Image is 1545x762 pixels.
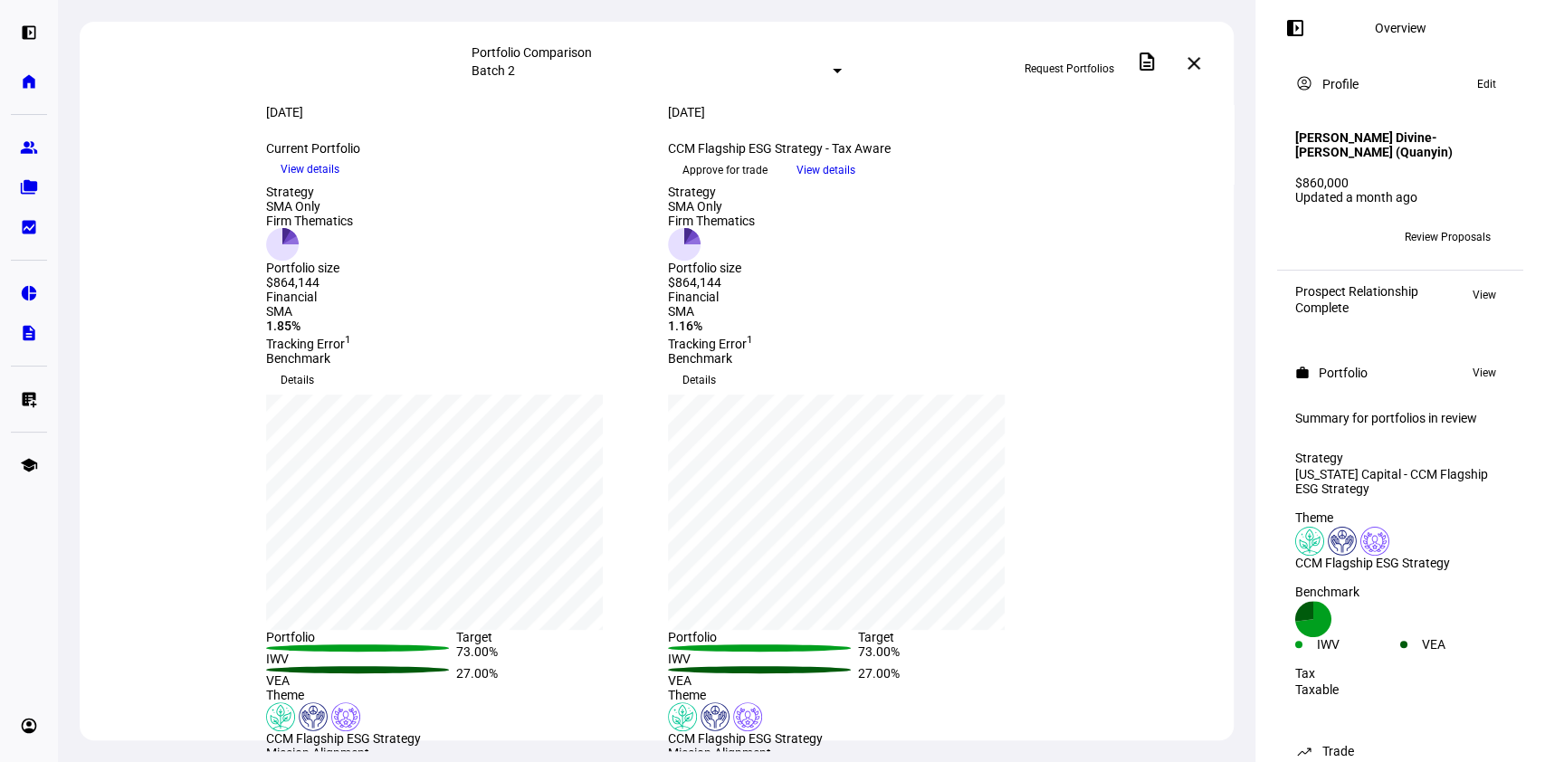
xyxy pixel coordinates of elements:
[1473,284,1496,306] span: View
[456,644,646,666] div: 73.00%
[1295,284,1418,299] div: Prospect Relationship
[1295,740,1505,762] eth-panel-overview-card-header: Trade
[1025,54,1114,83] span: Request Portfolios
[20,72,38,90] eth-mat-symbol: home
[682,366,716,395] span: Details
[1295,467,1505,496] div: [US_STATE] Capital - CCM Flagship ESG Strategy
[668,290,1048,304] div: Financial
[1375,21,1426,35] div: Overview
[266,290,646,304] div: Financial
[1295,74,1313,92] mat-icon: account_circle
[1464,284,1505,306] button: View
[266,746,646,760] div: Mission Alignment
[1322,77,1359,91] div: Profile
[11,169,47,205] a: folder_copy
[11,315,47,351] a: description
[266,351,646,366] div: Benchmark
[472,63,515,78] mat-select-trigger: Batch 2
[1477,73,1496,95] span: Edit
[1295,130,1505,159] h4: [PERSON_NAME] Divine-[PERSON_NAME] (Quanyin)
[668,141,1048,156] div: CCM Flagship ESG Strategy - Tax Aware
[20,456,38,474] eth-mat-symbol: school
[782,157,870,184] button: View details
[668,366,730,395] button: Details
[266,652,456,666] div: IWV
[1295,556,1505,570] div: CCM Flagship ESG Strategy
[266,156,354,183] button: View details
[747,333,753,346] sup: 1
[20,324,38,342] eth-mat-symbol: description
[1330,231,1344,243] span: ZB
[668,395,1005,630] div: chart, 1 series
[1317,637,1400,652] div: IWV
[266,366,329,395] button: Details
[682,156,768,185] span: Approve for trade
[11,63,47,100] a: home
[668,275,755,290] div: $864,144
[281,366,314,395] span: Details
[266,199,353,214] div: SMA Only
[266,673,456,688] div: VEA
[668,261,755,275] div: Portfolio size
[11,129,47,166] a: group
[1295,411,1505,425] div: Summary for portfolios in review
[20,717,38,735] eth-mat-symbol: account_circle
[668,702,697,731] img: climateChange.colored.svg
[1295,300,1418,315] div: Complete
[1136,51,1158,72] mat-icon: description
[668,214,755,228] div: Firm Thematics
[266,337,351,351] span: Tracking Error
[668,319,1048,333] div: 1.16%
[1319,366,1368,380] div: Portfolio
[668,185,755,199] div: Strategy
[266,731,646,746] div: CCM Flagship ESG Strategy
[1390,223,1505,252] button: Review Proposals
[20,218,38,236] eth-mat-symbol: bid_landscape
[266,141,646,156] div: Current Portfolio
[1464,362,1505,384] button: View
[668,337,753,351] span: Tracking Error
[1010,54,1129,83] button: Request Portfolios
[1328,527,1357,556] img: humanRights.colored.svg
[1295,176,1505,190] div: $860,000
[1304,231,1316,243] span: EL
[266,275,353,290] div: $864,144
[266,105,646,119] div: [DATE]
[668,688,1048,702] div: Theme
[266,185,353,199] div: Strategy
[858,644,1048,666] div: 73.00%
[668,731,1048,746] div: CCM Flagship ESG Strategy
[456,630,646,644] div: Target
[299,702,328,731] img: humanRights.colored.svg
[1295,682,1505,697] div: Taxable
[1468,73,1505,95] button: Edit
[1295,742,1313,760] mat-icon: trending_up
[1295,585,1505,599] div: Benchmark
[1284,17,1306,39] mat-icon: left_panel_open
[1295,666,1505,681] div: Tax
[1473,362,1496,384] span: View
[266,630,456,644] div: Portfolio
[345,333,351,346] sup: 1
[668,746,1048,760] div: Mission Alignment
[331,702,360,731] img: corporateEthics.colored.svg
[266,702,295,731] img: climateChange.colored.svg
[1405,223,1491,252] span: Review Proposals
[668,673,858,688] div: VEA
[1295,527,1324,556] img: climateChange.colored.svg
[11,275,47,311] a: pie_chart
[796,157,855,184] span: View details
[701,702,730,731] img: humanRights.colored.svg
[1183,52,1205,74] mat-icon: close
[858,630,1048,644] div: Target
[668,351,1048,366] div: Benchmark
[20,390,38,408] eth-mat-symbol: list_alt_add
[1295,73,1505,95] eth-panel-overview-card-header: Profile
[266,319,646,333] div: 1.85%
[668,105,1048,119] div: [DATE]
[733,702,762,731] img: corporateEthics.colored.svg
[668,156,782,185] button: Approve for trade
[266,214,353,228] div: Firm Thematics
[782,162,870,176] a: View details
[266,304,646,319] div: SMA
